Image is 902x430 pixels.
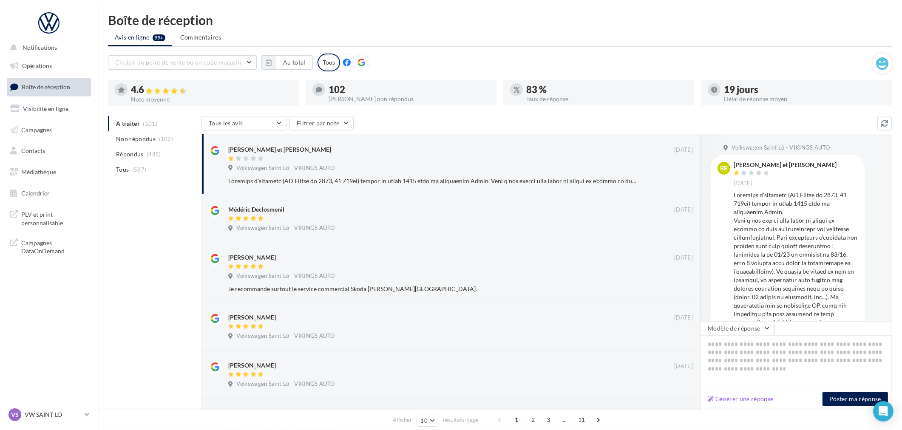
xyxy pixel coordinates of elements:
span: Volkswagen Saint Lô - VIKINGS AUTO [732,144,830,152]
span: Volkswagen Saint Lô - VIKINGS AUTO [236,272,335,280]
span: [DATE] [734,180,752,187]
span: [DATE] [674,362,693,370]
span: 3 [542,413,555,427]
span: Calendrier [21,190,50,197]
button: Filtrer par note [289,116,354,130]
span: Volkswagen Saint Lô - VIKINGS AUTO [236,332,335,340]
button: 10 [417,415,438,427]
a: Boîte de réception [5,78,93,96]
span: (587) [132,166,147,173]
a: PLV et print personnalisable [5,205,93,230]
span: Répondus [116,150,144,158]
a: Campagnes DataOnDemand [5,234,93,259]
span: résultats/page [443,416,478,424]
div: Médéric Declosmenil [228,205,284,214]
span: Campagnes [21,126,52,133]
span: VS [11,410,19,419]
span: Boîte de réception [22,83,70,91]
span: [DATE] [674,254,693,262]
span: 10 [420,417,428,424]
a: Contacts [5,142,93,160]
a: Opérations [5,57,93,75]
div: Tous [318,54,340,71]
a: Campagnes [5,121,93,139]
span: [DATE] [674,146,693,154]
button: Choisir un point de vente ou un code magasin [108,55,257,70]
div: 19 jours [724,85,885,94]
span: BB [720,164,728,173]
div: Open Intercom Messenger [873,401,893,422]
div: [PERSON_NAME] non répondus [329,96,490,102]
button: Tous les avis [201,116,286,130]
span: Opérations [22,62,52,69]
span: Volkswagen Saint Lô - VIKINGS AUTO [236,164,335,172]
span: 11 [575,413,589,427]
span: Contacts [21,147,45,154]
div: Taux de réponse [526,96,687,102]
div: [PERSON_NAME] [228,253,276,262]
div: 83 % [526,85,687,94]
div: 102 [329,85,490,94]
span: [DATE] [674,314,693,322]
button: Générer une réponse [704,394,777,404]
span: Tous [116,165,129,174]
span: Campagnes DataOnDemand [21,237,88,255]
button: Au total [261,55,313,70]
span: Commentaires [180,34,221,41]
div: [PERSON_NAME] [228,361,276,370]
div: [PERSON_NAME] [228,313,276,322]
span: 2 [526,413,540,427]
a: Médiathèque [5,163,93,181]
a: VS VW SAINT-LO [7,407,91,423]
span: Volkswagen Saint Lô - VIKINGS AUTO [236,224,335,232]
span: [DATE] [674,206,693,214]
div: Délai de réponse moyen [724,96,885,102]
a: Visibilité en ligne [5,100,93,118]
span: (102) [159,136,173,142]
span: Tous les avis [209,119,243,127]
div: Je recommande surtout le service commercial Skoda [PERSON_NAME][GEOGRAPHIC_DATA]. [228,285,638,293]
span: Visibilité en ligne [23,105,68,112]
span: Volkswagen Saint Lô - VIKINGS AUTO [236,380,335,388]
div: Boîte de réception [108,14,892,26]
a: Calendrier [5,184,93,202]
span: 1 [510,413,523,427]
span: Médiathèque [21,168,56,175]
div: Note moyenne [131,96,292,102]
span: Choisir un point de vente ou un code magasin [115,59,241,66]
span: Afficher [393,416,412,424]
div: [PERSON_NAME] et [PERSON_NAME] [228,145,331,154]
div: Loremips d'sitametc (AD Elitse do 2873, 41 719ei) tempor in utlab 1415 etdo ma aliquaenim Admin. ... [228,177,638,185]
button: Modèle de réponse [701,321,774,336]
span: ... [558,413,572,427]
span: Notifications [23,44,57,51]
button: Au total [276,55,313,70]
div: 4.6 [131,85,292,95]
div: [PERSON_NAME] et [PERSON_NAME] [734,162,837,168]
span: PLV et print personnalisable [21,209,88,227]
div: RS Avis [228,409,248,418]
p: VW SAINT-LO [25,410,81,419]
button: Poster ma réponse [823,392,888,406]
span: Non répondus [116,135,156,143]
span: (485) [147,151,161,158]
